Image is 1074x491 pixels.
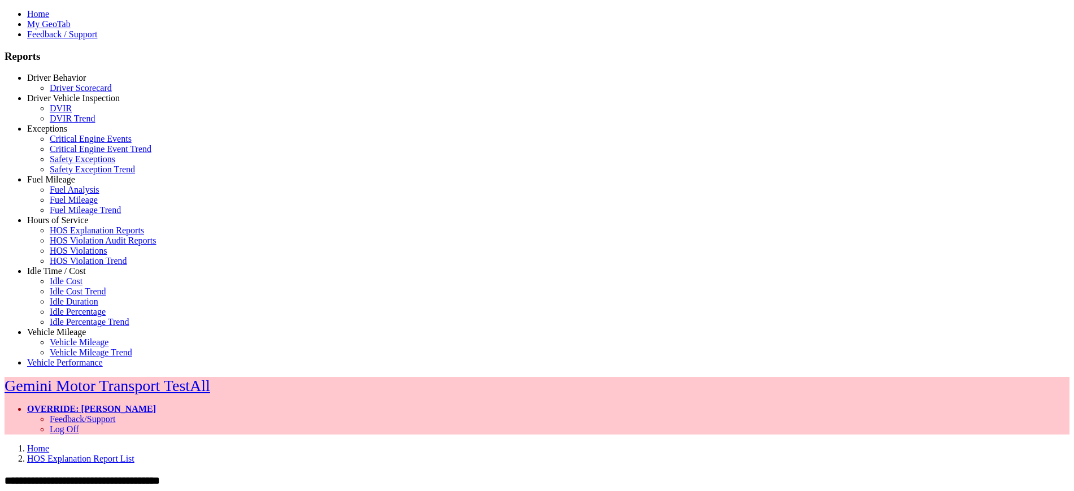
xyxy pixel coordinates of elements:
a: Home [27,9,49,19]
a: Driver Scorecard [50,83,112,93]
a: OVERRIDE: [PERSON_NAME] [27,404,156,414]
a: Vehicle Mileage [27,327,86,337]
a: Exceptions [27,124,67,133]
a: Critical Engine Event Trend [50,144,151,154]
a: Idle Cost [50,276,82,286]
a: HOS Violations [50,246,107,255]
a: Vehicle Mileage [50,337,108,347]
a: Gemini Motor Transport TestAll [5,377,210,394]
a: Safety Exception Trend [50,164,135,174]
a: Log Off [50,424,79,434]
a: Vehicle Mileage Trend [50,347,132,357]
a: Idle Percentage Trend [50,317,129,327]
a: Vehicle Performance [27,358,103,367]
a: Idle Duration [50,297,98,306]
a: Driver Behavior [27,73,86,82]
a: Feedback / Support [27,29,97,39]
a: Home [27,444,49,453]
a: Fuel Mileage [27,175,75,184]
a: Idle Percentage [50,307,106,316]
a: Fuel Mileage [50,195,98,205]
a: Idle Cost Trend [50,286,106,296]
h3: Reports [5,50,1069,63]
a: HOS Explanation Reports [50,225,144,235]
a: Critical Engine Events [50,134,132,144]
a: HOS Violation Audit Reports [50,236,156,245]
a: Safety Exceptions [50,154,115,164]
a: Fuel Mileage Trend [50,205,121,215]
a: DVIR [50,103,72,113]
a: Driver Vehicle Inspection [27,93,120,103]
a: Fuel Analysis [50,185,99,194]
a: Hours of Service [27,215,88,225]
a: HOS Explanation Report List [27,454,134,463]
a: HOS Violation Trend [50,256,127,266]
a: DVIR Trend [50,114,95,123]
a: Idle Time / Cost [27,266,86,276]
a: My GeoTab [27,19,71,29]
a: Feedback/Support [50,414,115,424]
